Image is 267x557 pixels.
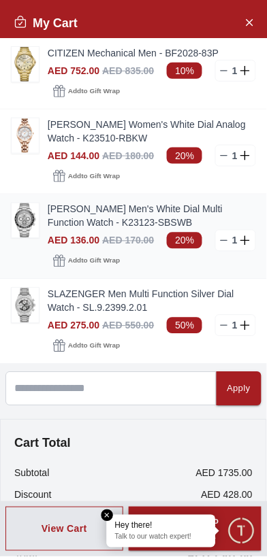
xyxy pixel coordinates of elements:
h2: My Cart [14,14,78,33]
span: 20% [167,233,202,249]
button: Close Account [238,11,260,33]
p: AED 1735.00 [196,467,253,480]
p: 1 [230,64,240,78]
p: AED 428.00 [202,488,253,502]
p: Discount [14,488,51,502]
span: AED 835.00 [102,65,154,76]
div: View Cart [42,522,87,536]
a: [PERSON_NAME] Women's White Dial Analog Watch - K23510-RBKW [48,118,256,145]
button: Apply [217,372,262,406]
img: ... [12,118,39,153]
span: 20% [167,148,202,164]
p: 1 [230,149,240,163]
div: Proceed to Checkout [153,514,237,545]
a: CITIZEN Mechanical Men - BF2028-83P [48,46,256,60]
span: AED 752.00 [48,65,99,76]
span: Add to Gift Wrap [68,84,120,98]
span: AED 180.00 [102,150,154,161]
button: Addto Gift Wrap [48,167,125,186]
span: 50% [167,318,202,334]
p: Talk to our watch expert! [115,533,208,543]
p: 1 [230,234,240,248]
a: [PERSON_NAME] Men's White Dial Multi Function Watch - K23123-SBSWB [48,203,256,230]
div: Hey there! [115,521,208,532]
h4: Cart Total [14,434,253,453]
span: AED 136.00 [48,235,99,246]
a: SLAZENGER Men Multi Function Silver Dial Watch - SL.9.2399.2.01 [48,288,256,315]
div: Chat Widget [227,517,257,547]
img: ... [12,203,39,238]
span: AED 170.00 [102,235,154,246]
span: Add to Gift Wrap [68,254,120,268]
span: AED 144.00 [48,150,99,161]
span: Add to Gift Wrap [68,169,120,183]
button: Addto Gift Wrap [48,337,125,356]
button: Addto Gift Wrap [48,252,125,271]
span: 10% [167,63,202,79]
img: ... [12,288,39,323]
span: Add to Gift Wrap [68,339,120,353]
p: Subtotal [14,467,49,480]
span: AED 275.00 [48,320,99,331]
button: Proceed to Checkout [129,507,262,552]
button: View Cart [5,507,123,552]
span: AED 550.00 [102,320,154,331]
em: Close tooltip [101,510,114,522]
img: ... [12,47,39,82]
button: Addto Gift Wrap [48,82,125,101]
div: Apply [227,382,251,397]
p: 1 [230,319,240,333]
